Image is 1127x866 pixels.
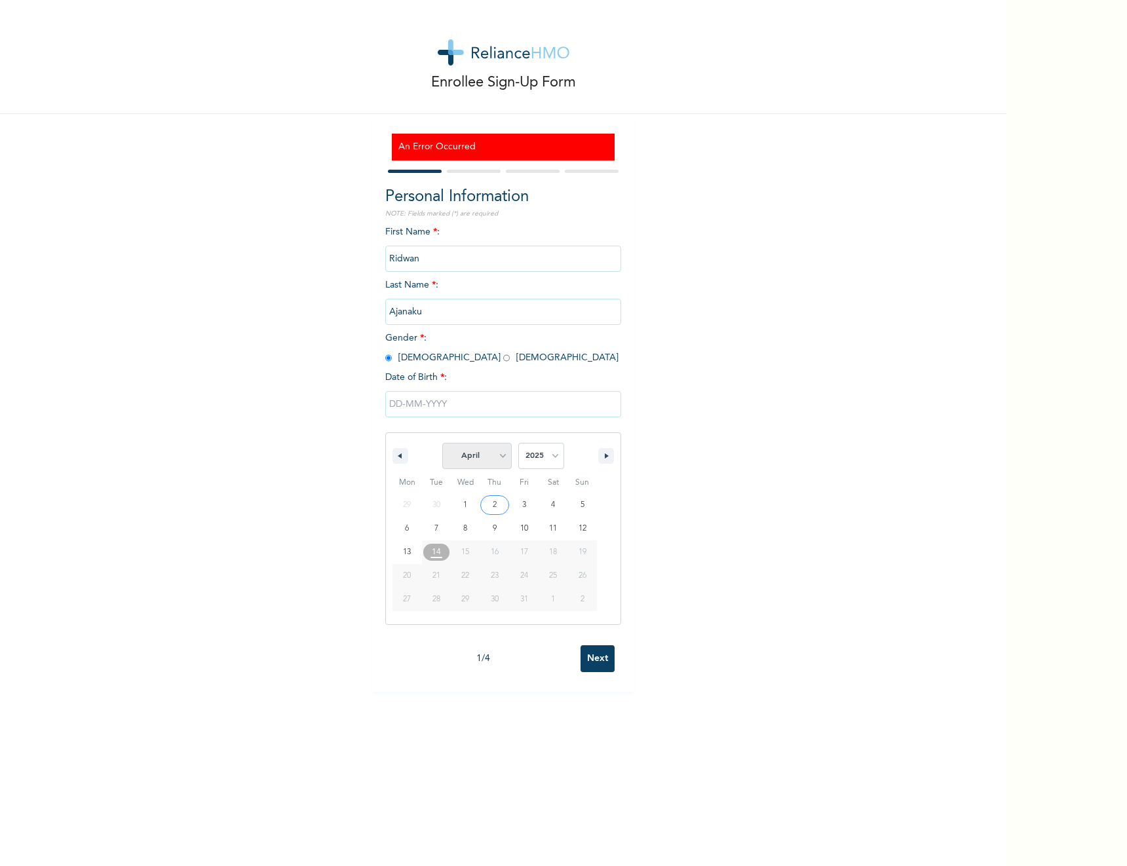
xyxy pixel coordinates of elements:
input: Enter your first name [385,246,621,272]
button: 30 [480,588,510,611]
div: 1 / 4 [385,652,581,666]
span: 15 [461,540,469,564]
button: 22 [451,564,480,588]
p: Enrollee Sign-Up Form [431,72,576,94]
button: 21 [422,564,451,588]
span: 4 [551,493,555,517]
span: 24 [520,564,528,588]
button: 20 [392,564,422,588]
p: NOTE: Fields marked (*) are required [385,209,621,219]
button: 7 [422,517,451,540]
button: 8 [451,517,480,540]
span: Tue [422,472,451,493]
span: 26 [579,564,586,588]
span: 22 [461,564,469,588]
button: 4 [539,493,568,517]
span: 7 [434,517,438,540]
span: 25 [549,564,557,588]
button: 31 [509,588,539,611]
span: Sat [539,472,568,493]
span: 18 [549,540,557,564]
span: 23 [491,564,499,588]
input: Enter your last name [385,299,621,325]
input: DD-MM-YYYY [385,391,621,417]
span: Gender : [DEMOGRAPHIC_DATA] [DEMOGRAPHIC_DATA] [385,333,619,362]
button: 2 [480,493,510,517]
span: 5 [581,493,584,517]
span: Sun [567,472,597,493]
span: 21 [432,564,440,588]
span: Date of Birth : [385,371,447,385]
span: 8 [463,517,467,540]
span: 31 [520,588,528,611]
span: Thu [480,472,510,493]
span: Mon [392,472,422,493]
button: 18 [539,540,568,564]
button: 27 [392,588,422,611]
h3: An Error Occurred [398,140,608,154]
span: Wed [451,472,480,493]
span: 20 [403,564,411,588]
span: 11 [549,517,557,540]
span: 1 [463,493,467,517]
span: 13 [403,540,411,564]
span: Fri [509,472,539,493]
button: 15 [451,540,480,564]
button: 14 [422,540,451,564]
h2: Personal Information [385,185,621,209]
span: 29 [461,588,469,611]
button: 1 [451,493,480,517]
span: 27 [403,588,411,611]
button: 24 [509,564,539,588]
span: 6 [405,517,409,540]
button: 29 [451,588,480,611]
span: 19 [579,540,586,564]
img: logo [438,39,569,66]
button: 16 [480,540,510,564]
span: 2 [493,493,497,517]
span: 10 [520,517,528,540]
span: Last Name : [385,280,621,316]
button: 19 [567,540,597,564]
button: 5 [567,493,597,517]
button: 3 [509,493,539,517]
button: 23 [480,564,510,588]
span: 16 [491,540,499,564]
span: 14 [432,540,441,564]
button: 12 [567,517,597,540]
button: 10 [509,517,539,540]
span: 3 [522,493,526,517]
input: Next [581,645,615,672]
button: 25 [539,564,568,588]
span: 30 [491,588,499,611]
button: 28 [422,588,451,611]
span: 17 [520,540,528,564]
span: 28 [432,588,440,611]
button: 6 [392,517,422,540]
button: 11 [539,517,568,540]
button: 9 [480,517,510,540]
button: 17 [509,540,539,564]
span: 12 [579,517,586,540]
button: 13 [392,540,422,564]
button: 26 [567,564,597,588]
span: First Name : [385,227,621,263]
span: 9 [493,517,497,540]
